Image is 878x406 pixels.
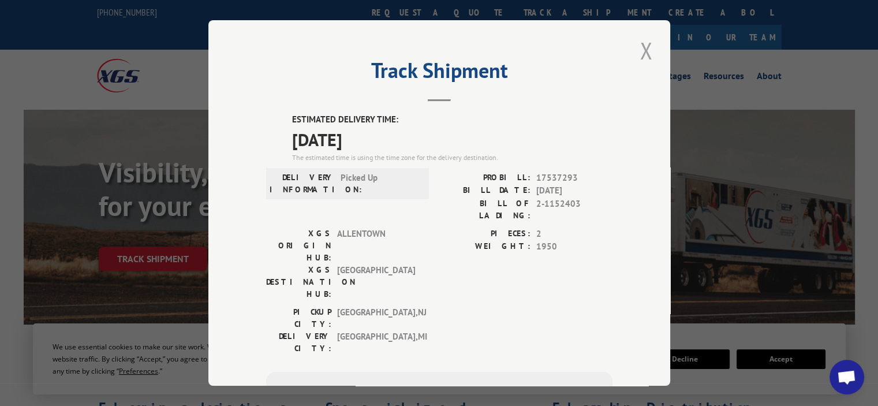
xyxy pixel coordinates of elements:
[337,264,415,300] span: [GEOGRAPHIC_DATA]
[536,172,612,185] span: 17537293
[439,172,530,185] label: PROBILL:
[536,228,612,241] span: 2
[337,330,415,355] span: [GEOGRAPHIC_DATA] , MI
[266,306,331,330] label: PICKUP CITY:
[536,240,612,254] span: 1950
[266,330,331,355] label: DELIVERY CITY:
[536,198,612,222] span: 2-1152403
[439,198,530,222] label: BILL OF LADING:
[636,35,656,66] button: Close modal
[341,172,419,196] span: Picked Up
[270,172,335,196] label: DELIVERY INFORMATION:
[266,228,331,264] label: XGS ORIGIN HUB:
[337,228,415,264] span: ALLENTOWN
[292,126,612,152] span: [DATE]
[439,184,530,198] label: BILL DATE:
[292,152,612,163] div: The estimated time is using the time zone for the delivery destination.
[337,306,415,330] span: [GEOGRAPHIC_DATA] , NJ
[266,264,331,300] label: XGS DESTINATION HUB:
[830,360,864,394] a: Open chat
[292,113,612,126] label: ESTIMATED DELIVERY TIME:
[536,184,612,198] span: [DATE]
[439,228,530,241] label: PIECES:
[266,62,612,84] h2: Track Shipment
[439,240,530,254] label: WEIGHT:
